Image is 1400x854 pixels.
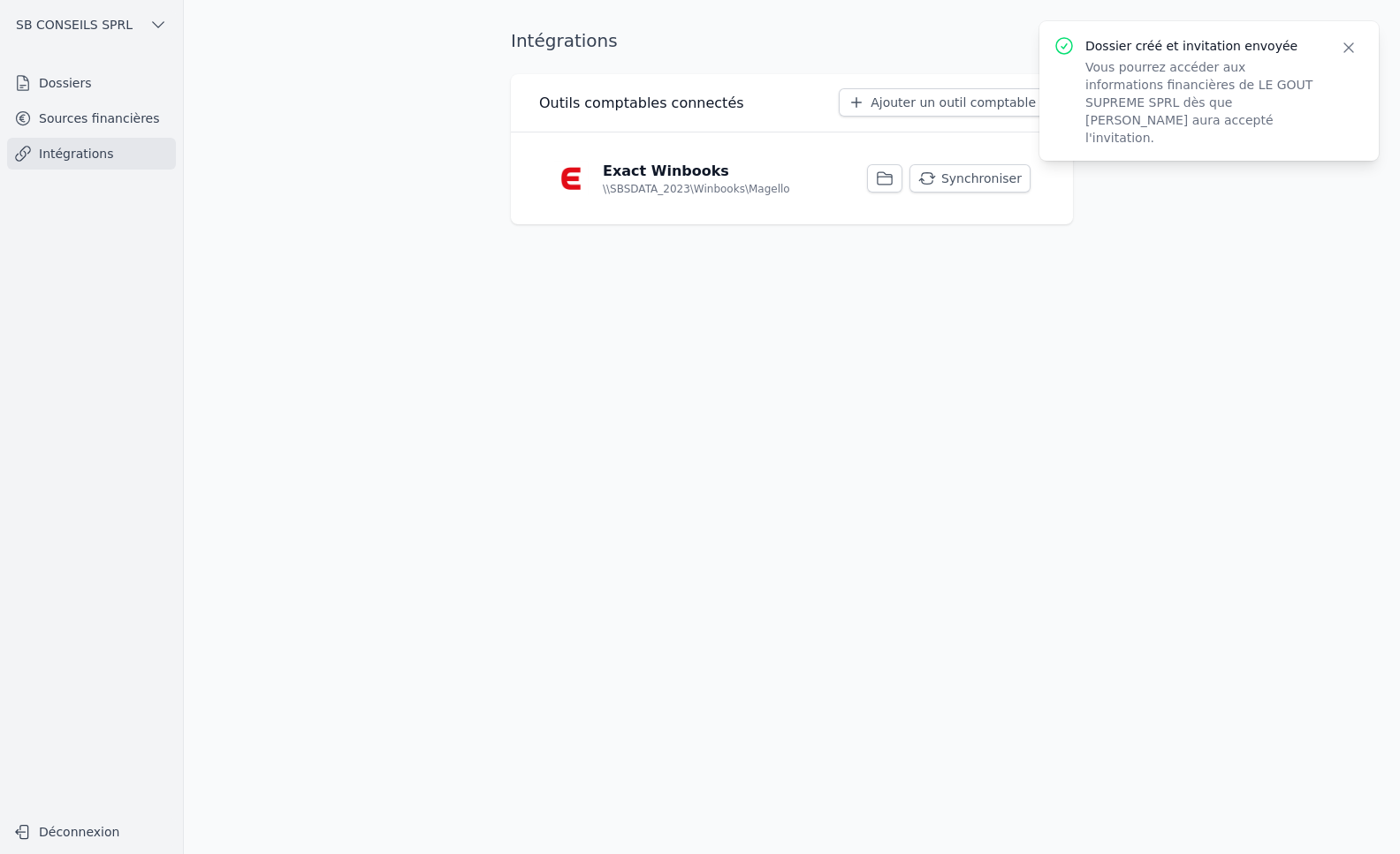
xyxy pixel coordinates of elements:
a: Sources financières [7,102,176,134]
button: SB CONSEILS SPRL [7,11,176,39]
h1: Intégrations [511,28,618,53]
p: Dossier créé et invitation envoyée [1085,37,1319,55]
button: Synchroniser [909,164,1031,193]
a: Exact Winbooks \\SBSDATA_2023\Winbooks\Magello Synchroniser [539,147,1045,210]
p: Vous pourrez accéder aux informations financières de LE GOUT SUPREME SPRL dès que [PERSON_NAME] a... [1085,58,1319,147]
p: \\SBSDATA_2023\Winbooks\Magello [603,182,790,196]
button: Ajouter un outil comptable [839,88,1045,117]
button: Déconnexion [7,818,176,846]
p: Exact Winbooks [603,161,729,182]
h3: Outils comptables connectés [539,93,744,114]
a: Intégrations [7,138,176,170]
a: Dossiers [7,67,176,99]
span: SB CONSEILS SPRL [16,16,133,34]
